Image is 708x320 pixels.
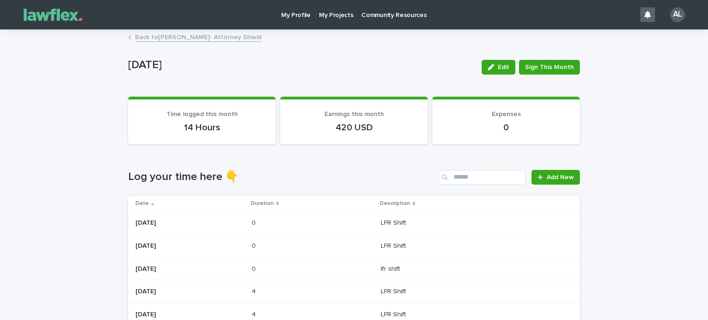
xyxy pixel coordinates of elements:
[252,286,258,296] p: 4
[482,60,515,75] button: Edit
[438,170,526,185] input: Search
[381,286,408,296] p: LFR Shift
[381,217,408,227] p: LFR Shift
[136,265,244,273] p: [DATE]
[380,198,410,209] p: Description
[136,311,244,319] p: [DATE]
[252,309,258,319] p: 4
[381,240,408,250] p: LFR Shift
[252,240,258,250] p: 0
[547,174,574,180] span: Add New
[670,7,685,22] div: AL
[443,122,569,133] p: 0
[136,219,244,227] p: [DATE]
[136,198,149,209] p: Date
[128,170,435,184] h1: Log your time here 👇
[128,280,580,303] tr: [DATE]44 LFR ShiftLFR Shift
[324,111,384,117] span: Earnings this month
[18,6,88,24] img: Gnvw4qrBSHOAfo8VMhG6
[498,64,509,70] span: Edit
[519,60,580,75] button: Sign This Month
[525,63,574,72] span: Sign This Month
[128,257,580,280] tr: [DATE]00 lfr shiftlfr shift
[136,242,244,250] p: [DATE]
[251,198,274,209] p: Duration
[166,111,238,117] span: Time logged this month
[381,309,408,319] p: LFR Shift
[492,111,521,117] span: Expenses
[381,263,402,273] p: lfr shift
[136,288,244,296] p: [DATE]
[252,217,258,227] p: 0
[139,122,265,133] p: 14 Hours
[291,122,417,133] p: 420 USD
[128,58,474,72] p: [DATE]
[135,31,261,42] a: Back to[PERSON_NAME]- Attorney Shield
[531,170,580,185] a: Add New
[128,211,580,234] tr: [DATE]00 LFR ShiftLFR Shift
[252,263,258,273] p: 0
[128,234,580,257] tr: [DATE]00 LFR ShiftLFR Shift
